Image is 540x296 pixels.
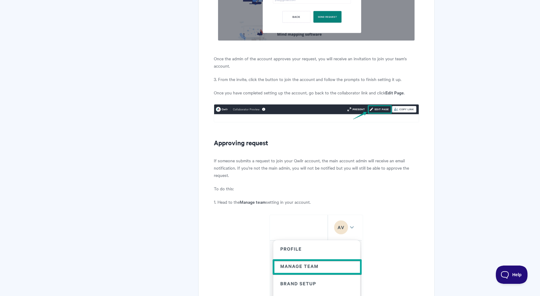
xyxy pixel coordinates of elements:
[240,199,266,205] strong: Manage team
[214,185,419,192] p: To do this:
[214,157,419,179] p: If someone submits a request to join your Qwilr account, the main account admin will receive an e...
[385,89,404,96] strong: Edit Page
[214,55,419,69] p: Once the admin of the account approves your request, you will receive an invitation to join your ...
[214,89,419,96] p: Once you have completed setting up the account, go back to the collaborator link and click .
[214,138,419,147] h2: Approving request
[214,76,419,83] p: 3. From the invite, click the button to join the account and follow the prompts to finish setting...
[214,104,419,122] img: file-U4tPZkBHfQ.png
[214,198,419,206] p: 1. Head to the setting in your account.
[496,266,528,284] iframe: Toggle Customer Support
